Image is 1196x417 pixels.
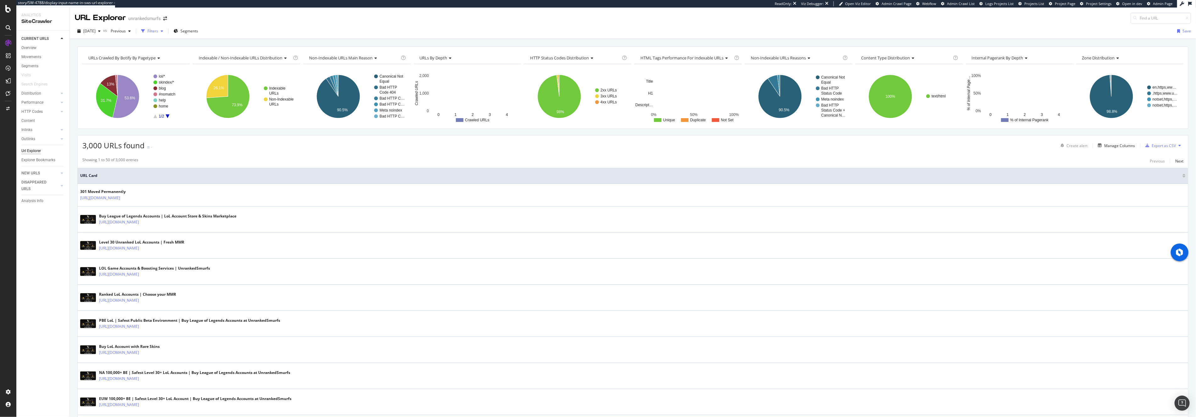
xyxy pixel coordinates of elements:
div: Manage Columns [1104,143,1135,148]
text: Canonical Not [379,74,403,79]
div: DISAPPEARED URLS [21,179,53,192]
input: Find a URL [1131,13,1191,24]
span: Webflow [922,1,936,6]
img: main image [80,371,96,380]
text: URLs [269,102,279,107]
a: [URL][DOMAIN_NAME] [99,297,139,304]
a: Url Explorer [21,148,65,154]
span: vs [103,28,108,33]
h4: Non-Indexable URLs Reasons [750,53,841,63]
text: Status Code [821,91,842,96]
div: Buy LoL Account with Rare Skins [99,344,166,349]
span: Indexable / Non-Indexable URLs distribution [199,55,282,61]
a: Webflow [916,1,936,6]
div: Next [1175,158,1183,164]
div: Url Explorer [21,148,41,154]
text: 2,000 [419,74,429,78]
img: main image [80,267,96,276]
a: Project Settings [1080,1,1111,6]
div: ReadOnly: [775,1,792,6]
text: 90.5% [779,108,789,112]
text: 13% [107,82,114,86]
text: 2 [1024,112,1026,117]
div: arrow-right-arrow-left [163,16,167,21]
div: SiteCrawler [21,18,64,25]
text: notset,https,… [1153,103,1177,107]
text: notset,https,… [1153,97,1177,102]
a: Project Page [1049,1,1075,6]
div: Save [1182,28,1191,34]
text: 73.9% [232,103,242,107]
button: Create alert [1058,140,1088,151]
span: Content Type Distribution [861,55,910,61]
span: Admin Page [1153,1,1172,6]
a: Movements [21,54,65,60]
span: Internal Pagerank by Depth [972,55,1023,61]
button: Segments [171,26,201,36]
text: 100% [886,94,895,99]
img: main image [80,215,96,224]
div: Create alert [1066,143,1088,148]
text: en,https,ww… [1153,85,1176,90]
text: Descript… [635,103,653,107]
span: 3,000 URLs found [82,140,145,151]
a: Segments [21,63,65,69]
button: Next [1175,157,1183,165]
a: Open Viz Editor [839,1,871,6]
a: HTTP Codes [21,108,59,115]
text: Bad HTTP C… [379,96,405,101]
h4: URLs by Depth [418,53,515,63]
svg: A chart. [634,69,742,124]
text: 53.6% [125,96,135,100]
text: Indexable [269,86,285,91]
a: [URL][DOMAIN_NAME] [99,376,139,382]
div: Ranked LoL Accounts | Choose your MMR [99,292,176,297]
text: 50% [973,91,981,96]
text: % of Internal Pagerank [1010,118,1049,122]
text: lol/* [159,74,165,79]
img: main image [80,241,96,250]
text: Canonical Not [821,75,845,80]
div: HTTP Codes [21,108,43,115]
svg: A chart. [524,69,631,124]
div: Content [21,118,35,124]
a: Analysis Info [21,198,65,204]
text: 1 [1006,112,1009,117]
div: Overview [21,45,36,51]
div: Distribution [21,90,41,97]
text: 1/2 [159,114,164,118]
a: Explorer Bookmarks [21,157,65,163]
a: [URL][DOMAIN_NAME] [99,219,139,225]
svg: A chart. [414,69,521,124]
div: A chart. [855,69,962,124]
span: Open Viz Editor [845,1,871,6]
div: EUW 100,000+ BE | Safest Level 30+ LoL Account | Buy League of Legends Accounts at UnrankedSmurfs [99,396,291,402]
div: Explorer Bookmarks [21,157,55,163]
span: Logs Projects List [985,1,1014,6]
text: 98.8% [1107,109,1117,114]
a: Admin Crawl Page [876,1,911,6]
text: 0 [989,112,992,117]
text: Bad HTTP C… [379,102,405,107]
text: #nomatch [159,92,175,96]
text: Bad HTTP [379,85,397,90]
span: Admin Crawl List [947,1,975,6]
a: Logs Projects List [979,1,1014,6]
a: Projects List [1018,1,1044,6]
img: main image [80,345,96,354]
svg: A chart. [1076,69,1183,124]
text: home [159,104,168,108]
button: Previous [1150,157,1165,165]
text: 98% [556,110,564,114]
text: Non-Indexable [269,97,294,102]
text: 100% [729,112,739,117]
img: Equal [147,146,150,148]
svg: A chart. [745,69,852,124]
text: 90.5% [337,108,348,112]
span: Previous [108,28,126,34]
div: - [151,145,152,150]
a: Overview [21,45,65,51]
div: Search Engines [21,81,47,88]
button: Manage Columns [1095,142,1135,149]
text: Crawled URLs [414,81,419,105]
